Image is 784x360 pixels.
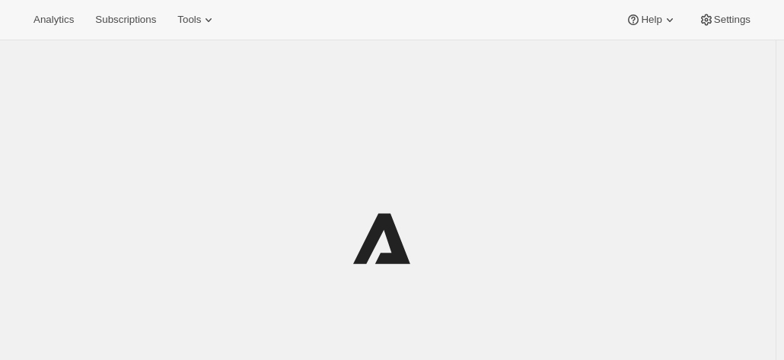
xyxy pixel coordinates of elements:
button: Tools [168,9,225,30]
span: Help [641,14,661,26]
span: Subscriptions [95,14,156,26]
button: Analytics [24,9,83,30]
span: Analytics [33,14,74,26]
button: Subscriptions [86,9,165,30]
span: Settings [714,14,751,26]
button: Settings [690,9,760,30]
span: Tools [177,14,201,26]
button: Help [617,9,686,30]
